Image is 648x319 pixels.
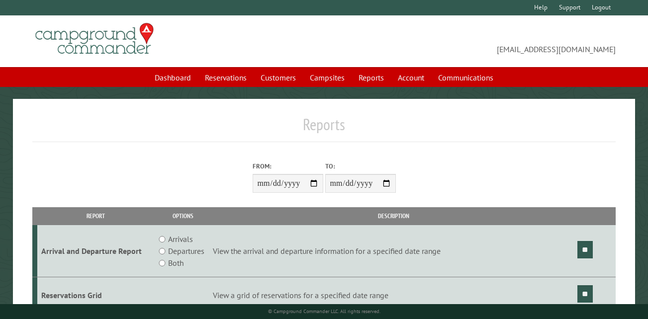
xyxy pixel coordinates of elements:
[353,68,390,87] a: Reports
[37,207,155,225] th: Report
[432,68,499,87] a: Communications
[324,27,616,55] span: [EMAIL_ADDRESS][DOMAIN_NAME]
[149,68,197,87] a: Dashboard
[168,245,204,257] label: Departures
[37,225,155,277] td: Arrival and Departure Report
[253,161,323,171] label: From:
[199,68,253,87] a: Reservations
[168,257,184,269] label: Both
[32,115,616,142] h1: Reports
[392,68,430,87] a: Account
[255,68,302,87] a: Customers
[304,68,351,87] a: Campsites
[168,233,193,245] label: Arrivals
[37,277,155,314] td: Reservations Grid
[32,19,157,58] img: Campground Commander
[268,308,380,315] small: © Campground Commander LLC. All rights reserved.
[155,207,211,225] th: Options
[211,207,576,225] th: Description
[211,277,576,314] td: View a grid of reservations for a specified date range
[325,161,396,171] label: To:
[211,225,576,277] td: View the arrival and departure information for a specified date range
